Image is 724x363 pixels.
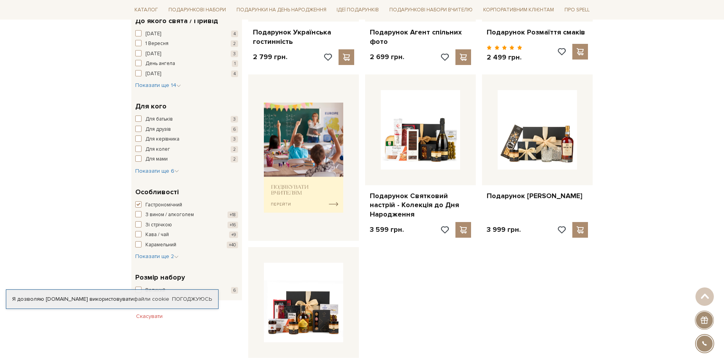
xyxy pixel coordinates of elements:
span: Карамельний [145,241,176,249]
button: Для керівника 3 [135,135,238,143]
button: День ангела 1 [135,60,238,68]
a: Подарункові набори [165,4,229,16]
button: 1 Вересня 2 [135,40,238,48]
span: +40 [227,242,238,248]
p: 3 599 грн. [370,225,404,234]
span: 2 [231,40,238,47]
span: Показати ще 6 [135,168,179,174]
button: [DATE] 3 [135,50,238,58]
a: Подарунки на День народження [233,4,330,16]
span: [DATE] [145,70,161,78]
button: Гастрономічний [135,201,238,209]
span: Зі стрічкою [145,221,172,229]
span: Кава / чай [145,231,169,239]
span: 3 [231,136,238,143]
button: Для друзів 6 [135,126,238,134]
button: Показати ще 14 [135,81,181,89]
span: Для керівника [145,135,179,143]
span: Для кого [135,101,167,112]
p: 2 799 грн. [253,52,287,61]
button: Для батьків 3 [135,116,238,123]
button: Для мами 2 [135,155,238,163]
a: Подарунок Українська гостинність [253,28,354,46]
a: Подарунок [PERSON_NAME] [487,191,588,200]
p: 3 999 грн. [487,225,521,234]
span: Для батьків [145,116,173,123]
span: До якого свята / Привід [135,16,218,26]
button: Показати ще 2 [135,253,179,260]
a: Подарункові набори Вчителю [386,3,476,16]
span: День ангела [145,60,175,68]
button: Великий 6 [135,287,238,294]
span: 4 [231,31,238,37]
span: Показати ще 14 [135,82,181,88]
span: Розмір набору [135,272,185,283]
button: [DATE] 4 [135,70,238,78]
span: З вином / алкоголем [145,211,194,219]
a: Корпоративним клієнтам [480,4,557,16]
span: +18 [228,211,238,218]
p: 2 699 грн. [370,52,404,61]
span: +9 [229,231,238,238]
button: [DATE] 4 [135,30,238,38]
span: [DATE] [145,30,161,38]
button: Зі стрічкою +16 [135,221,238,229]
button: Карамельний +40 [135,241,238,249]
a: Ідеї подарунків [333,4,382,16]
a: Погоджуюсь [172,296,212,303]
button: Показати ще 6 [135,167,179,175]
a: Про Spell [561,4,593,16]
span: Показати ще 2 [135,253,179,260]
span: 1 [232,60,238,67]
span: 2 [231,146,238,153]
button: Для колег 2 [135,146,238,154]
button: Кава / чай +9 [135,231,238,239]
a: Каталог [131,4,161,16]
span: 4 [231,70,238,77]
span: 3 [231,51,238,57]
span: +16 [228,222,238,228]
span: Особливості [135,187,179,197]
img: banner [264,103,343,213]
button: З вином / алкоголем +18 [135,211,238,219]
a: Подарунок Агент спільних фото [370,28,471,46]
span: 6 [231,287,238,294]
span: 3 [231,116,238,123]
span: Великий [145,287,165,294]
span: Для колег [145,146,170,154]
div: Я дозволяю [DOMAIN_NAME] використовувати [6,296,218,303]
span: Для мами [145,155,168,163]
span: [DATE] [145,50,161,58]
a: Подарунок Розмаїття смаків [487,28,588,37]
span: 2 [231,156,238,163]
button: Скасувати [131,310,167,323]
a: Подарунок Святковий настрій - Колекція до Дня Народження [370,191,471,219]
p: 2 499 грн. [487,53,522,62]
a: файли cookie [134,296,169,302]
span: 1 Вересня [145,40,168,48]
span: Для друзів [145,126,171,134]
span: Гастрономічний [145,201,182,209]
span: 6 [231,126,238,133]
